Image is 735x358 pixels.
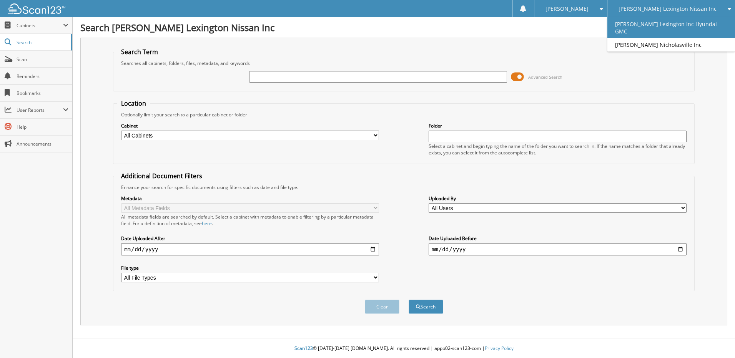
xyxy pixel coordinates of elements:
[429,243,687,255] input: end
[528,74,562,80] span: Advanced Search
[8,3,65,14] img: scan123-logo-white.svg
[294,345,313,351] span: Scan123
[17,73,68,80] span: Reminders
[117,172,206,180] legend: Additional Document Filters
[17,90,68,96] span: Bookmarks
[607,17,735,38] a: [PERSON_NAME] Lexington Inc Hyundai GMC
[121,214,379,227] div: All metadata fields are searched by default. Select a cabinet with metadata to enable filtering b...
[409,300,443,314] button: Search
[73,339,735,358] div: © [DATE]-[DATE] [DOMAIN_NAME]. All rights reserved | appb02-scan123-com |
[121,195,379,202] label: Metadata
[117,99,150,108] legend: Location
[545,7,589,11] span: [PERSON_NAME]
[17,56,68,63] span: Scan
[485,345,514,351] a: Privacy Policy
[117,111,690,118] div: Optionally limit your search to a particular cabinet or folder
[429,123,687,129] label: Folder
[17,141,68,147] span: Announcements
[117,184,690,191] div: Enhance your search for specific documents using filters such as date and file type.
[365,300,399,314] button: Clear
[121,123,379,129] label: Cabinet
[429,235,687,242] label: Date Uploaded Before
[17,107,63,113] span: User Reports
[607,38,735,51] a: [PERSON_NAME] Nicholasville Inc
[202,220,212,227] a: here
[117,48,162,56] legend: Search Term
[17,124,68,130] span: Help
[121,243,379,255] input: start
[619,7,717,11] span: [PERSON_NAME] Lexington Nissan Inc
[121,265,379,271] label: File type
[429,143,687,156] div: Select a cabinet and begin typing the name of the folder you want to search in. If the name match...
[121,235,379,242] label: Date Uploaded After
[80,21,727,34] h1: Search [PERSON_NAME] Lexington Nissan Inc
[117,60,690,66] div: Searches all cabinets, folders, files, metadata, and keywords
[17,39,67,46] span: Search
[17,22,63,29] span: Cabinets
[429,195,687,202] label: Uploaded By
